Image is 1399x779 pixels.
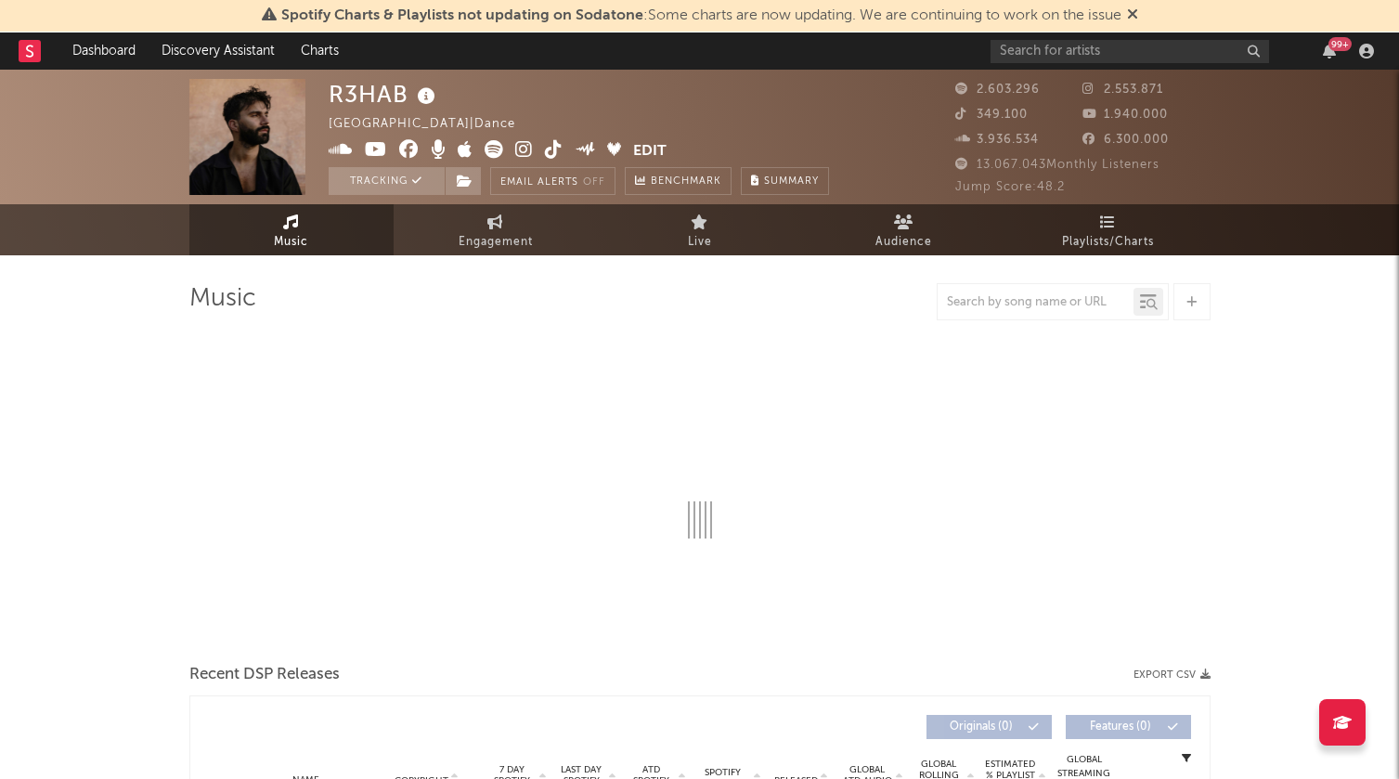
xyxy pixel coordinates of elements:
[189,204,394,255] a: Music
[926,715,1052,739] button: Originals(0)
[1078,721,1163,733] span: Features ( 0 )
[1328,37,1352,51] div: 99 +
[1127,8,1138,23] span: Dismiss
[281,8,643,23] span: Spotify Charts & Playlists not updating on Sodatone
[490,167,615,195] button: Email AlertsOff
[991,40,1269,63] input: Search for artists
[59,32,149,70] a: Dashboard
[625,167,732,195] a: Benchmark
[281,8,1121,23] span: : Some charts are now updating. We are continuing to work on the issue
[955,134,1039,146] span: 3.936.534
[955,181,1065,193] span: Jump Score: 48.2
[329,79,440,110] div: R3HAB
[651,171,721,193] span: Benchmark
[741,167,829,195] button: Summary
[1062,231,1154,253] span: Playlists/Charts
[189,664,340,686] span: Recent DSP Releases
[329,113,537,136] div: [GEOGRAPHIC_DATA] | Dance
[274,231,308,253] span: Music
[583,177,605,188] em: Off
[1066,715,1191,739] button: Features(0)
[394,204,598,255] a: Engagement
[764,176,819,187] span: Summary
[329,167,445,195] button: Tracking
[288,32,352,70] a: Charts
[459,231,533,253] span: Engagement
[633,140,667,163] button: Edit
[1133,669,1211,681] button: Export CSV
[1323,44,1336,58] button: 99+
[955,109,1028,121] span: 349.100
[1082,109,1168,121] span: 1.940.000
[939,721,1024,733] span: Originals ( 0 )
[955,84,1040,96] span: 2.603.296
[1082,84,1163,96] span: 2.553.871
[1082,134,1169,146] span: 6.300.000
[955,159,1159,171] span: 13.067.043 Monthly Listeners
[598,204,802,255] a: Live
[688,231,712,253] span: Live
[149,32,288,70] a: Discovery Assistant
[938,295,1133,310] input: Search by song name or URL
[802,204,1006,255] a: Audience
[1006,204,1211,255] a: Playlists/Charts
[875,231,932,253] span: Audience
